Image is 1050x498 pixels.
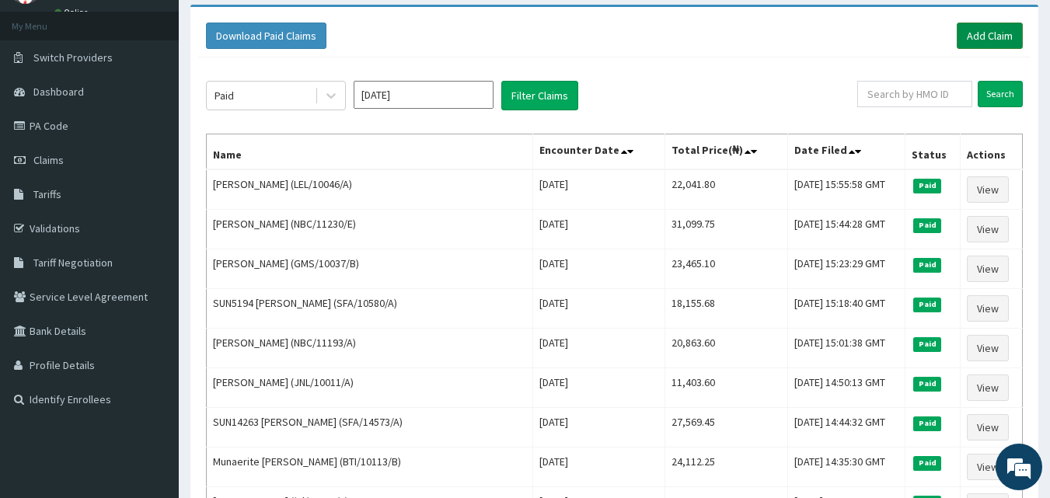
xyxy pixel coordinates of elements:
span: Paid [913,456,941,470]
td: [DATE] 15:18:40 GMT [787,289,905,329]
td: 22,041.80 [665,169,787,210]
a: View [967,335,1009,361]
a: View [967,374,1009,401]
td: [DATE] [533,169,665,210]
span: Tariffs [33,187,61,201]
a: Add Claim [957,23,1023,49]
td: [DATE] [533,408,665,448]
td: [DATE] [533,210,665,249]
td: 11,403.60 [665,368,787,408]
td: [DATE] [533,249,665,289]
td: 27,569.45 [665,408,787,448]
td: 24,112.25 [665,448,787,487]
td: 31,099.75 [665,210,787,249]
td: [PERSON_NAME] (LEL/10046/A) [207,169,533,210]
a: View [967,414,1009,441]
td: [DATE] [533,448,665,487]
span: Paid [913,179,941,193]
td: [DATE] 15:44:28 GMT [787,210,905,249]
span: Claims [33,153,64,167]
td: 18,155.68 [665,289,787,329]
button: Filter Claims [501,81,578,110]
a: View [967,256,1009,282]
td: [DATE] 15:55:58 GMT [787,169,905,210]
a: View [967,295,1009,322]
input: Select Month and Year [354,81,494,109]
span: We're online! [90,150,215,307]
input: Search [978,81,1023,107]
td: SUN5194 [PERSON_NAME] (SFA/10580/A) [207,289,533,329]
a: View [967,454,1009,480]
td: [DATE] 14:50:13 GMT [787,368,905,408]
div: Paid [215,88,234,103]
a: View [967,176,1009,203]
a: Online [54,7,92,18]
th: Status [905,134,960,170]
td: [DATE] 15:01:38 GMT [787,329,905,368]
span: Tariff Negotiation [33,256,113,270]
span: Switch Providers [33,50,113,64]
td: SUN14263 [PERSON_NAME] (SFA/14573/A) [207,408,533,448]
button: Download Paid Claims [206,23,326,49]
td: [PERSON_NAME] (JNL/10011/A) [207,368,533,408]
span: Paid [913,258,941,272]
td: [PERSON_NAME] (GMS/10037/B) [207,249,533,289]
td: [DATE] [533,289,665,329]
td: 23,465.10 [665,249,787,289]
td: [DATE] [533,329,665,368]
span: Dashboard [33,85,84,99]
td: [DATE] 15:23:29 GMT [787,249,905,289]
td: [DATE] [533,368,665,408]
td: 20,863.60 [665,329,787,368]
a: View [967,216,1009,242]
span: Paid [913,298,941,312]
th: Encounter Date [533,134,665,170]
div: Minimize live chat window [255,8,292,45]
textarea: Type your message and hit 'Enter' [8,333,296,387]
td: [PERSON_NAME] (NBC/11230/E) [207,210,533,249]
span: Paid [913,218,941,232]
td: [PERSON_NAME] (NBC/11193/A) [207,329,533,368]
th: Total Price(₦) [665,134,787,170]
th: Name [207,134,533,170]
div: Chat with us now [81,87,261,107]
span: Paid [913,377,941,391]
td: [DATE] 14:44:32 GMT [787,408,905,448]
img: d_794563401_company_1708531726252_794563401 [29,78,63,117]
span: Paid [913,416,941,430]
th: Date Filed [787,134,905,170]
input: Search by HMO ID [857,81,972,107]
span: Paid [913,337,941,351]
th: Actions [960,134,1022,170]
td: Munaerite [PERSON_NAME] (BTI/10113/B) [207,448,533,487]
td: [DATE] 14:35:30 GMT [787,448,905,487]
